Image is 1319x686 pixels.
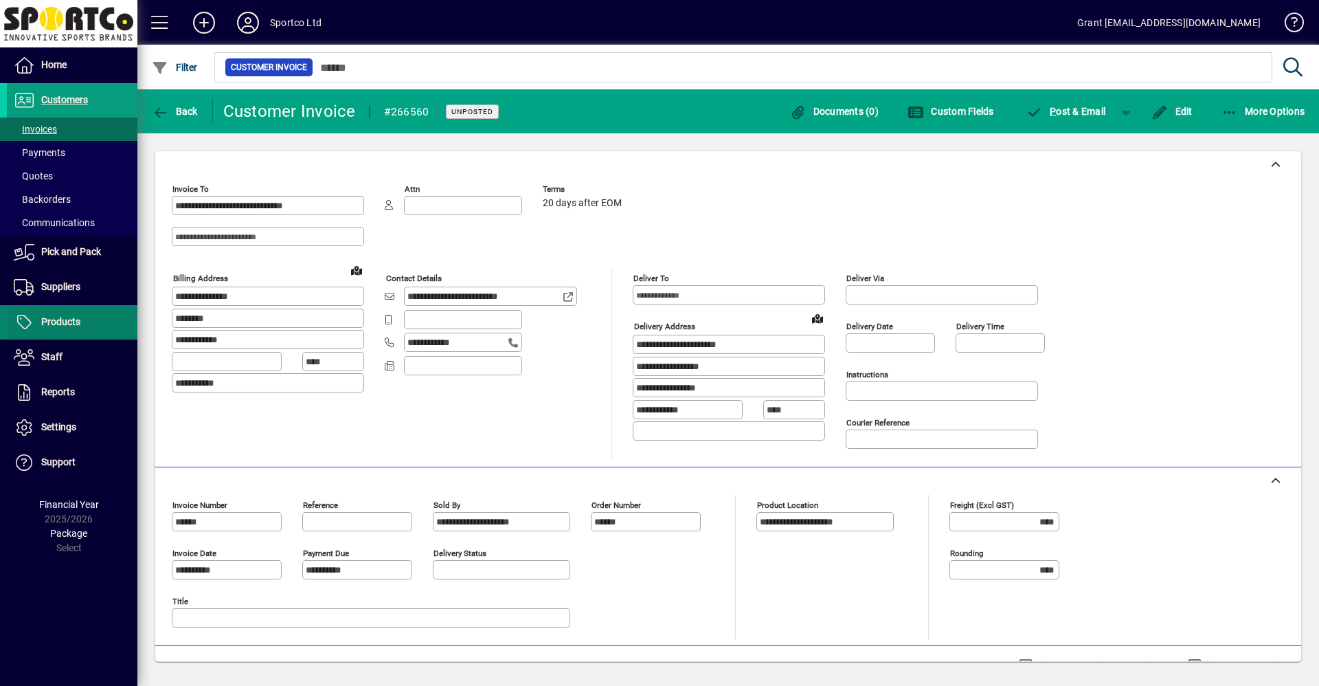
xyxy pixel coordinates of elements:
[789,106,879,117] span: Documents (0)
[172,184,209,194] mat-label: Invoice To
[226,10,270,35] button: Profile
[1204,659,1284,672] label: Show Cost/Profit
[1077,12,1261,34] div: Grant [EMAIL_ADDRESS][DOMAIN_NAME]
[950,500,1014,510] mat-label: Freight (excl GST)
[41,421,76,432] span: Settings
[846,370,888,379] mat-label: Instructions
[148,99,201,124] button: Back
[543,185,625,194] span: Terms
[543,198,622,209] span: 20 days after EOM
[7,48,137,82] a: Home
[41,94,88,105] span: Customers
[39,499,99,510] span: Financial Year
[270,12,322,34] div: Sportco Ltd
[223,100,356,122] div: Customer Invoice
[7,375,137,410] a: Reports
[14,147,65,158] span: Payments
[14,170,53,181] span: Quotes
[14,124,57,135] span: Invoices
[41,316,80,327] span: Products
[50,528,87,539] span: Package
[1151,106,1193,117] span: Edit
[384,101,429,123] div: #266560
[1026,106,1106,117] span: ost & Email
[433,549,486,558] mat-label: Delivery status
[846,274,884,283] mat-label: Deliver via
[7,305,137,340] a: Products
[1274,3,1302,47] a: Knowledge Base
[182,10,226,35] button: Add
[152,62,198,73] span: Filter
[41,456,76,467] span: Support
[633,274,669,283] mat-label: Deliver To
[433,500,460,510] mat-label: Sold by
[7,445,137,480] a: Support
[7,118,137,141] a: Invoices
[41,281,80,292] span: Suppliers
[41,59,67,70] span: Home
[1218,99,1309,124] button: More Options
[451,107,493,116] span: Unposted
[137,99,213,124] app-page-header-button: Back
[950,549,983,558] mat-label: Rounding
[1035,659,1164,672] label: Show Line Volumes/Weights
[7,235,137,269] a: Pick and Pack
[591,500,641,510] mat-label: Order number
[14,217,95,228] span: Communications
[148,55,201,80] button: Filter
[172,597,188,606] mat-label: Title
[807,307,828,329] a: View on map
[907,106,994,117] span: Custom Fields
[41,246,101,257] span: Pick and Pack
[786,99,882,124] button: Documents (0)
[7,141,137,164] a: Payments
[152,106,198,117] span: Back
[231,60,307,74] span: Customer Invoice
[1221,106,1305,117] span: More Options
[7,410,137,445] a: Settings
[405,184,420,194] mat-label: Attn
[172,549,216,558] mat-label: Invoice date
[1148,99,1196,124] button: Edit
[14,194,71,205] span: Backorders
[172,500,227,510] mat-label: Invoice number
[41,386,75,397] span: Reports
[303,500,338,510] mat-label: Reference
[7,164,137,188] a: Quotes
[846,322,893,331] mat-label: Delivery date
[956,322,1004,331] mat-label: Delivery time
[757,500,818,510] mat-label: Product location
[7,270,137,305] a: Suppliers
[7,188,137,211] a: Backorders
[303,549,349,558] mat-label: Payment due
[1050,106,1056,117] span: P
[1019,99,1113,124] button: Post & Email
[904,99,997,124] button: Custom Fields
[846,418,910,428] mat-label: Courier Reference
[346,259,368,281] a: View on map
[41,351,63,362] span: Staff
[7,340,137,375] a: Staff
[7,211,137,234] a: Communications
